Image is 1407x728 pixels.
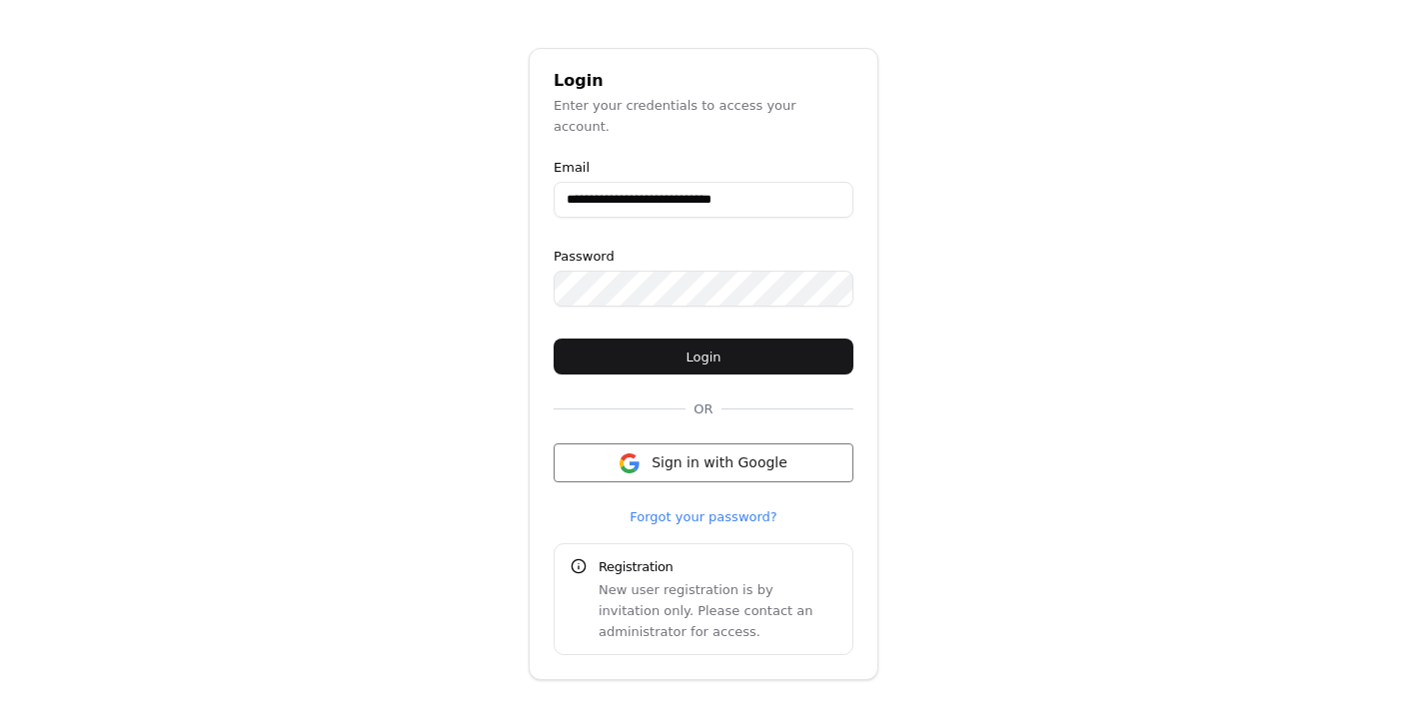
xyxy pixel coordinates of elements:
button: Login [554,339,853,374]
a: Forgot your password? [630,506,777,527]
button: Sign in with Google [554,443,853,482]
div: New user registration is by invitation only. Please contact an administrator for access. [599,579,836,642]
label: Email [554,161,853,174]
label: Password [554,250,853,263]
div: Login [554,73,853,89]
div: Enter your credentials to access your account. [554,95,853,137]
span: OR [686,398,720,419]
span: Sign in with Google [652,452,787,473]
div: Registration [599,556,836,577]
